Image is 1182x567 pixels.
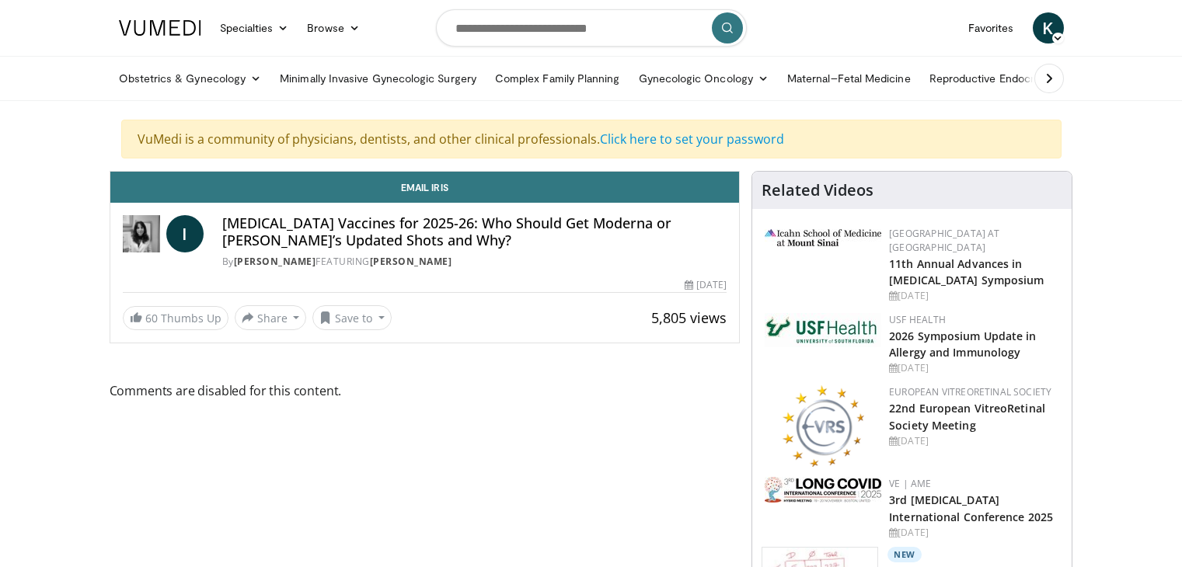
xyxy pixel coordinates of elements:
[222,215,727,249] h4: [MEDICAL_DATA] Vaccines for 2025-26: Who Should Get Moderna or [PERSON_NAME]’s Updated Shots and ...
[959,12,1023,43] a: Favorites
[211,12,298,43] a: Specialties
[600,130,784,148] a: Click here to set your password
[234,255,316,268] a: [PERSON_NAME]
[887,547,922,562] p: New
[110,381,741,401] span: Comments are disabled for this content.
[889,361,1059,375] div: [DATE]
[765,477,881,503] img: a2792a71-925c-4fc2-b8ef-8d1b21aec2f7.png.150x105_q85_autocrop_double_scale_upscale_version-0.2.jpg
[1033,12,1064,43] a: K
[370,255,452,268] a: [PERSON_NAME]
[920,63,1180,94] a: Reproductive Endocrinology & [MEDICAL_DATA]
[765,229,881,246] img: 3aa743c9-7c3f-4fab-9978-1464b9dbe89c.png.150x105_q85_autocrop_double_scale_upscale_version-0.2.jpg
[762,181,873,200] h4: Related Videos
[651,308,727,327] span: 5,805 views
[436,9,747,47] input: Search topics, interventions
[889,477,931,490] a: VE | AME
[889,492,1053,524] a: 3rd [MEDICAL_DATA] International Conference 2025
[782,385,864,467] img: ee0f788f-b72d-444d-91fc-556bb330ec4c.png.150x105_q85_autocrop_double_scale_upscale_version-0.2.png
[889,256,1044,287] a: 11th Annual Advances in [MEDICAL_DATA] Symposium
[222,255,727,269] div: By FEATURING
[889,526,1059,540] div: [DATE]
[312,305,392,330] button: Save to
[123,306,228,330] a: 60 Thumbs Up
[270,63,486,94] a: Minimally Invasive Gynecologic Surgery
[889,289,1059,303] div: [DATE]
[889,385,1051,398] a: European VitreoRetinal Society
[889,313,946,326] a: USF Health
[629,63,778,94] a: Gynecologic Oncology
[110,63,271,94] a: Obstetrics & Gynecology
[765,313,881,347] img: 6ba8804a-8538-4002-95e7-a8f8012d4a11.png.150x105_q85_autocrop_double_scale_upscale_version-0.2.jpg
[123,215,160,252] img: Dr. Iris Gorfinkel
[119,20,201,36] img: VuMedi Logo
[110,172,740,203] a: Email Iris
[889,329,1036,360] a: 2026 Symposium Update in Allergy and Immunology
[235,305,307,330] button: Share
[889,401,1045,432] a: 22nd European VitreoRetinal Society Meeting
[121,120,1062,158] div: VuMedi is a community of physicians, dentists, and other clinical professionals.
[145,311,158,325] span: 60
[486,63,629,94] a: Complex Family Planning
[778,63,920,94] a: Maternal–Fetal Medicine
[685,278,727,292] div: [DATE]
[298,12,369,43] a: Browse
[166,215,204,252] a: I
[889,434,1059,448] div: [DATE]
[889,227,999,254] a: [GEOGRAPHIC_DATA] at [GEOGRAPHIC_DATA]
